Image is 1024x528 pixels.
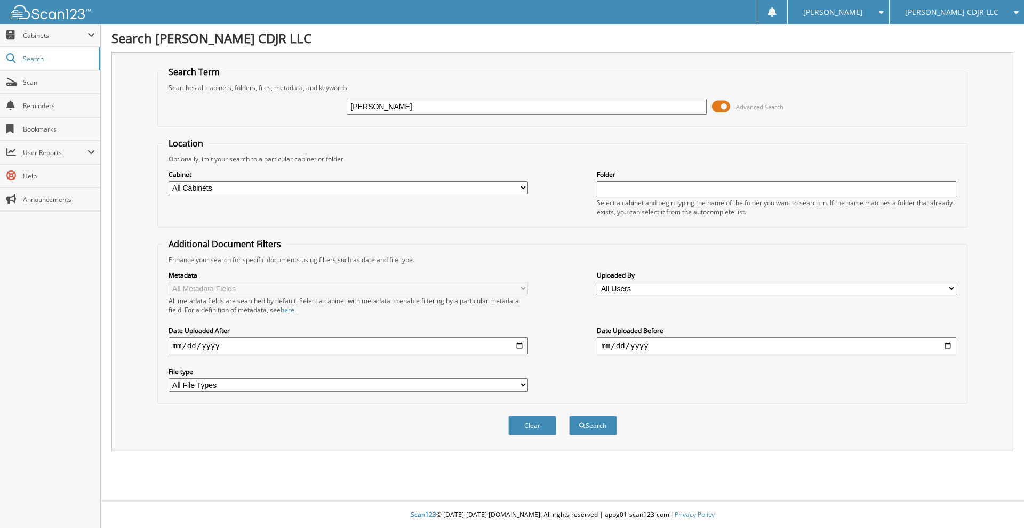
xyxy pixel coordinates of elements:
legend: Location [163,137,209,149]
div: © [DATE]-[DATE] [DOMAIN_NAME]. All rights reserved | appg01-scan123-com | [101,502,1024,528]
legend: Additional Document Filters [163,238,286,250]
div: Optionally limit your search to a particular cabinet or folder [163,155,962,164]
button: Clear [508,416,556,435]
span: Reminders [23,101,95,110]
div: Searches all cabinets, folders, files, metadata, and keywords [163,83,962,92]
span: Scan [23,78,95,87]
button: Search [569,416,617,435]
span: Search [23,54,93,63]
label: Date Uploaded After [169,326,528,335]
label: Date Uploaded Before [597,326,956,335]
span: User Reports [23,148,87,157]
label: File type [169,367,528,376]
label: Cabinet [169,170,528,179]
iframe: Chat Widget [971,477,1024,528]
input: end [597,337,956,354]
img: scan123-logo-white.svg [11,5,91,19]
legend: Search Term [163,66,225,78]
span: Scan123 [411,510,436,519]
label: Folder [597,170,956,179]
span: Advanced Search [736,103,783,111]
div: Select a cabinet and begin typing the name of the folder you want to search in. If the name match... [597,198,956,216]
h1: Search [PERSON_NAME] CDJR LLC [111,29,1013,47]
input: start [169,337,528,354]
label: Metadata [169,271,528,280]
span: Help [23,172,95,181]
span: [PERSON_NAME] CDJR LLC [905,9,998,15]
span: Cabinets [23,31,87,40]
div: Enhance your search for specific documents using filters such as date and file type. [163,255,962,264]
label: Uploaded By [597,271,956,280]
span: Bookmarks [23,125,95,134]
a: Privacy Policy [675,510,715,519]
span: Announcements [23,195,95,204]
span: [PERSON_NAME] [803,9,863,15]
a: here [281,305,294,314]
div: All metadata fields are searched by default. Select a cabinet with metadata to enable filtering b... [169,296,528,314]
